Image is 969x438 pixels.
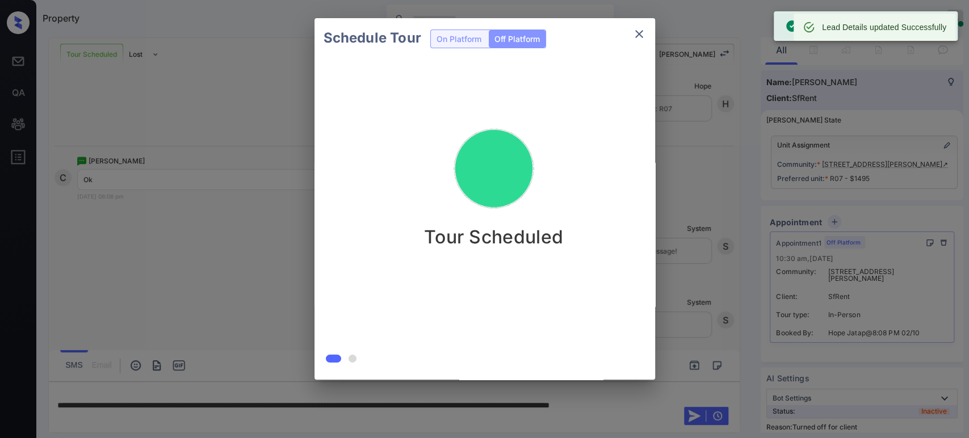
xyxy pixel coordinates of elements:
button: close [628,23,651,45]
p: Tour Scheduled [424,226,563,248]
img: success.888e7dccd4847a8d9502.gif [437,112,551,226]
div: Off-Platform Tour scheduled successfully [785,15,938,37]
div: Lead Details updated Successfully [822,17,946,37]
h2: Schedule Tour [314,18,430,58]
